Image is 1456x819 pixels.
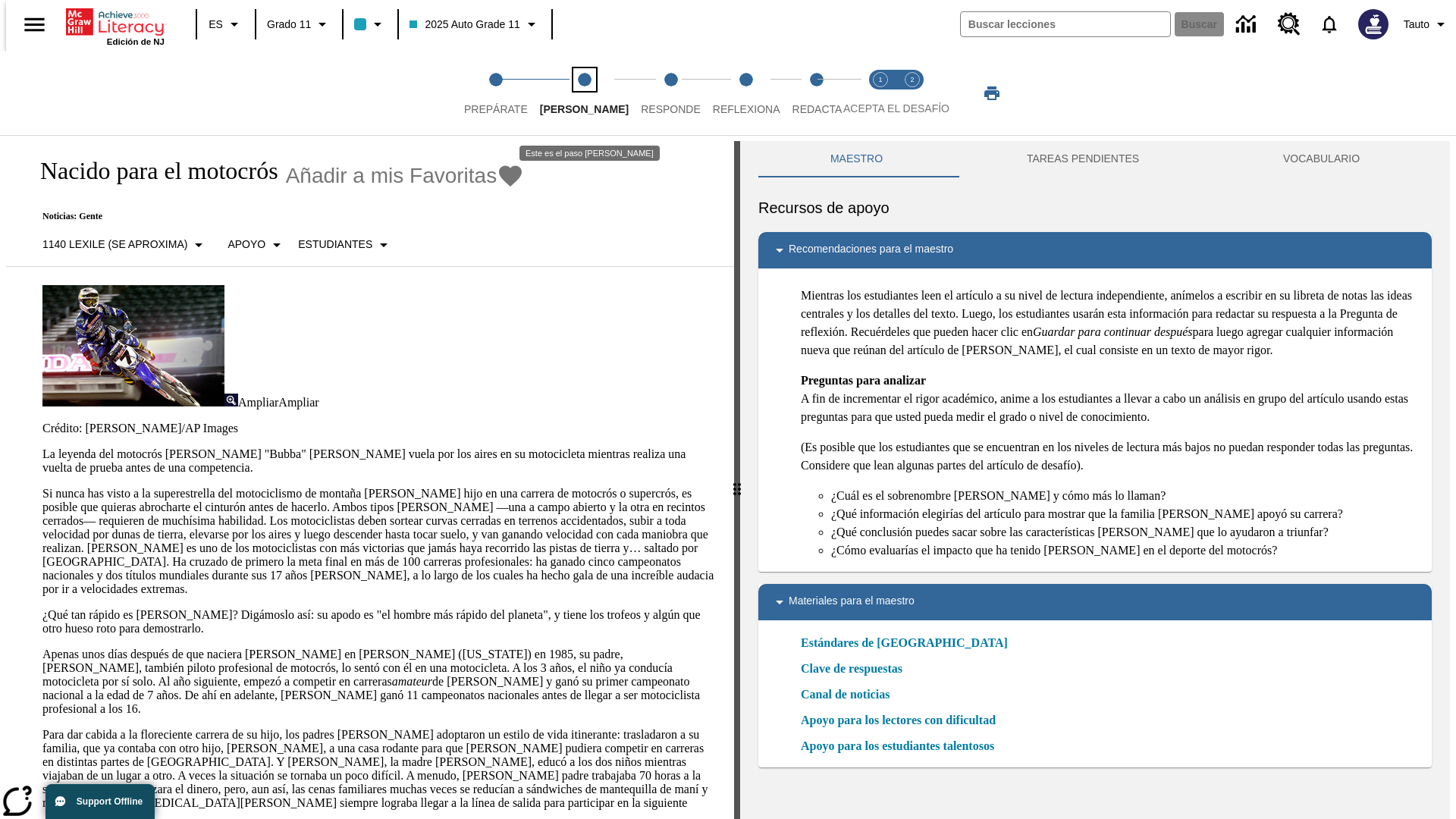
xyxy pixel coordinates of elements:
[758,196,1432,220] h6: Recursos de apoyo
[792,103,843,115] span: Redacta
[641,103,701,115] span: Responde
[209,17,223,33] span: ES
[42,648,716,716] p: Apenas unos días después de que naciera [PERSON_NAME] en [PERSON_NAME] ([US_STATE]) en 1985, su p...
[42,487,716,596] p: Si nunca has visto a la superestrella del motociclismo de montaña [PERSON_NAME] hijo en una carre...
[878,76,882,83] text: 1
[740,141,1450,819] div: activity
[42,608,716,635] p: ¿Qué tan rápido es [PERSON_NAME]? Digámoslo así: su apodo es "el hombre más rápido del planeta", ...
[45,784,155,819] button: Support Offline
[286,164,497,188] span: Añadir a mis Favoritas
[42,237,187,253] p: 1140 Lexile (Se aproxima)
[6,141,734,811] div: reading
[758,141,1432,177] div: Instructional Panel Tabs
[409,17,519,33] span: 2025 Auto Grade 11
[42,447,716,475] p: La leyenda del motocrós [PERSON_NAME] "Bubba" [PERSON_NAME] vuela por los aires en su motocicleta...
[831,505,1420,523] li: ¿Qué información elegirías del artículo para mostrar que la familia [PERSON_NAME] apoyó su carrera?
[528,52,641,135] button: Lee step 2 of 5
[298,237,372,253] p: Estudiantes
[224,394,238,406] img: Ampliar
[789,593,915,611] p: Materiales para el maestro
[1404,17,1429,33] span: Tauto
[42,285,224,406] img: El corredor de motocrós James Stewart vuela por los aires en su motocicleta de montaña.
[801,287,1420,359] p: Mientras los estudiantes leen el artículo a su nivel de lectura independiente, anímelos a escribi...
[1227,4,1269,45] a: Centro de información
[519,146,660,161] div: Este es el paso [PERSON_NAME]
[286,162,525,189] button: Añadir a mis Favoritas - Nacido para el motocrós
[238,396,278,409] span: Ampliar
[801,737,1003,755] a: Apoyo para los estudiantes talentosos
[12,2,57,47] button: Abrir el menú lateral
[780,52,855,135] button: Redacta step 5 of 5
[348,11,393,38] button: El color de la clase es azul claro. Cambiar el color de la clase.
[890,52,934,135] button: Acepta el desafío contesta step 2 of 2
[801,634,1017,652] a: Estándares de [GEOGRAPHIC_DATA]
[831,487,1420,505] li: ¿Cuál es el sobrenombre [PERSON_NAME] y cómo más lo llaman?
[24,211,524,222] p: Noticias: Gente
[261,11,337,38] button: Grado: Grado 11, Elige un grado
[955,141,1211,177] button: TAREAS PENDIENTES
[36,231,214,259] button: Seleccione Lexile, 1140 Lexile (Se aproxima)
[1269,4,1310,45] a: Centro de recursos, Se abrirá en una pestaña nueva.
[42,422,716,435] p: Crédito: [PERSON_NAME]/AP Images
[1033,325,1193,338] em: Guardar para continuar después
[758,584,1432,620] div: Materiales para el maestro
[831,523,1420,541] li: ¿Qué conclusión puedes sacar sobre las características [PERSON_NAME] que lo ayudaron a triunfar?
[227,237,265,253] p: Apoyo
[540,103,629,115] span: [PERSON_NAME]
[961,12,1170,36] input: Buscar campo
[202,11,250,38] button: Lenguaje: ES, Selecciona un idioma
[858,52,902,135] button: Acepta el desafío lee step 1 of 2
[713,103,780,115] span: Reflexiona
[789,241,953,259] p: Recomendaciones para el maestro
[66,5,165,46] div: Portada
[1358,9,1389,39] img: Avatar
[77,796,143,807] span: Support Offline
[843,102,949,115] span: ACEPTA EL DESAFÍO
[1349,5,1398,44] button: Escoja un nuevo avatar
[734,141,740,819] div: Pulsa la tecla de intro o la barra espaciadora y luego presiona las flechas de derecha e izquierd...
[267,17,311,33] span: Grado 11
[392,675,432,688] em: amateur
[831,541,1420,560] li: ¿Cómo evaluarías el impacto que ha tenido [PERSON_NAME] en el deporte del motocrós?
[1211,141,1432,177] button: VOCABULARIO
[801,372,1420,426] p: A fin de incrementar el rigor académico, anime a los estudiantes a llevar a cabo un análisis en g...
[403,11,546,38] button: Clase: 2025 Auto Grade 11, Selecciona una clase
[758,141,955,177] button: Maestro
[801,660,902,678] a: Clave de respuestas, Se abrirá en una nueva ventana o pestaña
[968,80,1016,107] button: Imprimir
[758,232,1432,268] div: Recomendaciones para el maestro
[107,37,165,46] span: Edición de NJ
[278,396,318,409] span: Ampliar
[701,52,792,135] button: Reflexiona step 4 of 5
[292,231,399,259] button: Seleccionar estudiante
[24,157,278,185] h1: Nacido para el motocrós
[910,76,914,83] text: 2
[801,374,926,387] strong: Preguntas para analizar
[452,52,540,135] button: Prepárate step 1 of 5
[801,686,890,704] a: Canal de noticias, Se abrirá en una nueva ventana o pestaña
[221,231,292,259] button: Tipo de apoyo, Apoyo
[629,52,713,135] button: Responde step 3 of 5
[801,711,1005,730] a: Apoyo para los lectores con dificultad
[1310,5,1349,44] a: Notificaciones
[1398,11,1456,38] button: Perfil/Configuración
[801,438,1420,475] p: (Es posible que los estudiantes que se encuentran en los niveles de lectura más bajos no puedan r...
[464,103,528,115] span: Prepárate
